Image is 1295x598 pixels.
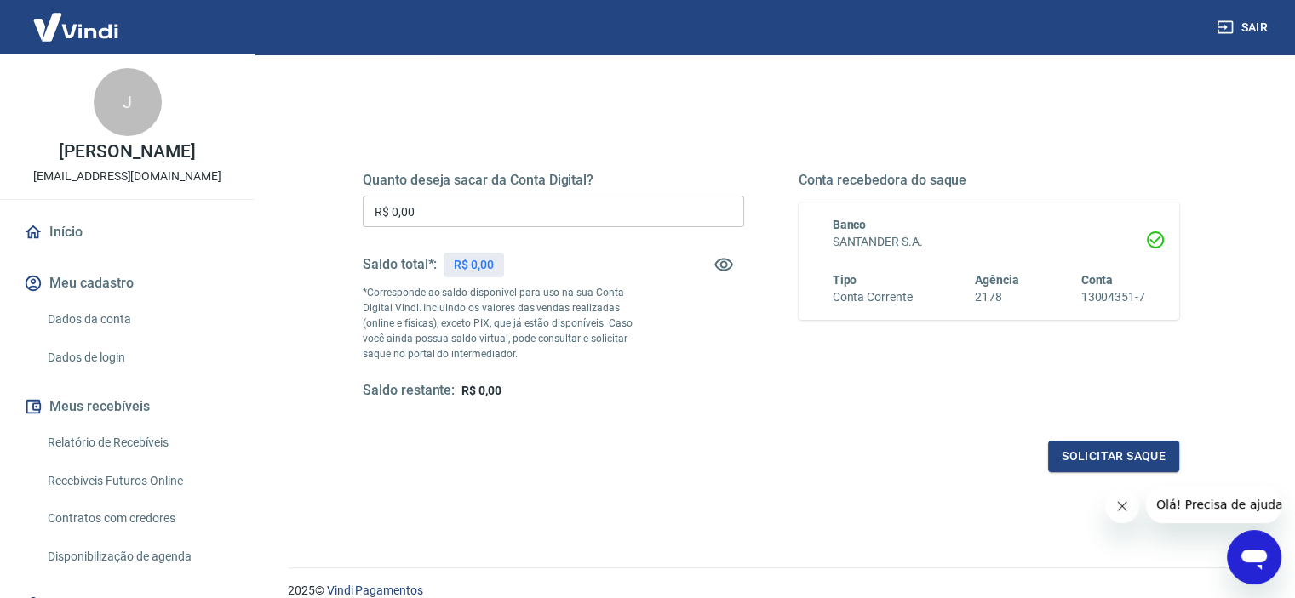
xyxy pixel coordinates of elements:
a: Dados de login [41,340,234,375]
div: J [94,68,162,136]
p: [PERSON_NAME] [59,143,195,161]
a: Relatório de Recebíveis [41,425,234,460]
button: Meus recebíveis [20,388,234,425]
iframe: Fechar mensagem [1105,489,1139,523]
span: Banco [833,218,867,231]
span: Conta [1080,273,1113,287]
span: Olá! Precisa de ajuda? [10,12,143,26]
h5: Conta recebedora do saque [799,172,1180,189]
p: [EMAIL_ADDRESS][DOMAIN_NAME] [33,168,221,185]
img: Vindi [20,1,131,53]
a: Recebíveis Futuros Online [41,464,234,498]
iframe: Botão para abrir a janela de mensagens [1227,530,1281,584]
span: R$ 0,00 [461,384,501,397]
p: *Corresponde ao saldo disponível para uso na sua Conta Digital Vindi. Incluindo os valores das ve... [363,285,649,362]
iframe: Mensagem da empresa [1146,486,1281,523]
p: R$ 0,00 [454,256,494,274]
button: Sair [1213,12,1275,43]
a: Vindi Pagamentos [327,584,423,597]
a: Disponibilização de agenda [41,539,234,574]
button: Meu cadastro [20,265,234,302]
h6: 2178 [975,288,1019,306]
h6: Conta Corrente [833,288,913,306]
a: Contratos com credores [41,501,234,536]
a: Dados da conta [41,302,234,337]
h5: Saldo total*: [363,256,437,273]
span: Tipo [833,273,857,287]
a: Início [20,214,234,251]
h6: SANTANDER S.A. [833,233,1146,251]
h5: Quanto deseja sacar da Conta Digital? [363,172,744,189]
h5: Saldo restante: [363,382,455,400]
span: Agência [975,273,1019,287]
h6: 13004351-7 [1080,288,1145,306]
button: Solicitar saque [1048,441,1179,472]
